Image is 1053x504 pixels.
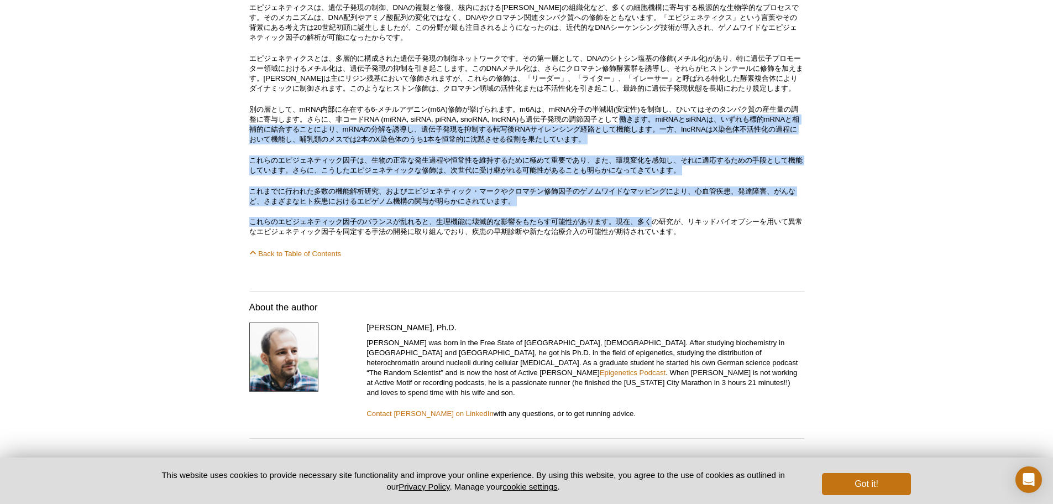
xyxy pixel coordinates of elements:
button: Got it! [822,473,910,495]
a: Privacy Policy [399,482,449,491]
p: This website uses cookies to provide necessary site functionality and improve your online experie... [143,469,804,492]
p: これらのエピジェネティック因子のバランスが乱れると、生理機能に壊滅的な影響をもたらす可能性があります。現在、多くの研究が、リキッドバイオプシーを用いて異常なエピジェネティック因子を同定する手法の... [249,217,804,237]
img: Stefan Dillinger [249,323,318,392]
p: with any questions, or to get running advice. [366,409,804,419]
p: エピジェネティクスとは、多層的に構成された遺伝子発現の制御ネットワークです。その第一層として、DNAのシトシン塩基の修飾(メチル化)があり、特に遺伝子プロモーター領域におけるメチル化は、遺伝子発... [249,54,804,93]
div: Open Intercom Messenger [1015,466,1042,493]
p: 別の層として、mRNA内部に存在する6-メチルアデニン(m6A)修飾が挙げられます。m6Aは、mRNA分子の半減期(安定性)を制御し、ひいてはそのタンパク質の産生量の調整に寄与します。さらに、非... [249,105,804,144]
p: エピジェネティクスは、遺伝子発現の制御、DNAの複製と修復、核内における[PERSON_NAME]の組織化など、多くの細胞機構に寄与する根源的な生物学的なプロセスです。そのメカニズムは、DNA配... [249,3,804,43]
h4: [PERSON_NAME], Ph.D. [366,323,804,332]
a: Back to Table of Contents [249,250,342,258]
a: Epigenetics Podcast [600,368,666,377]
p: これまでに行われた多数の機能解析研究、およびエピジェネティック・マークやクロマチン修飾因子のゲノムワイドなマッピングにより、心血管疾患、発達障害、がんなど、さまざまなヒト疾患におけるエピゲノム機... [249,186,804,206]
p: [PERSON_NAME] was born in the Free State of [GEOGRAPHIC_DATA], [DEMOGRAPHIC_DATA]. After studying... [366,338,804,398]
p: これらのエピジェネティック因子は、生物の正常な発生過程や恒常性を維持するために極めて重要であり、また、環境変化を感知し、それに適応するための手段として機能しています。さらに、こうしたエピジェネテ... [249,155,804,175]
button: cookie settings [502,482,557,491]
h3: About the author [249,301,804,314]
a: Contact [PERSON_NAME] on LinkedIn [366,409,493,418]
